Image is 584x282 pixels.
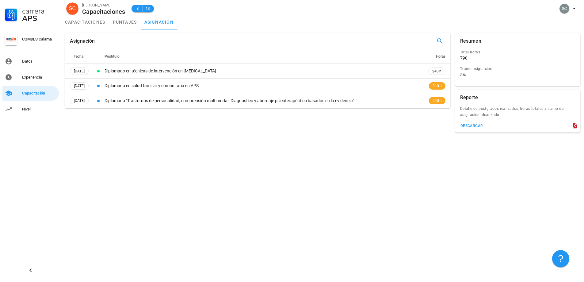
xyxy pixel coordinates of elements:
[22,15,56,22] div: APS
[460,66,571,72] div: Tramo asignación
[145,6,150,12] span: 13
[22,107,56,112] div: Nivel
[82,8,125,15] div: Capacitaciones
[22,75,56,80] div: Experiencia
[460,55,468,61] div: 790
[460,33,481,49] div: Resumen
[460,90,478,106] div: Reporte
[105,54,120,59] span: Postítulo
[103,49,423,64] th: Postítulo
[66,2,78,15] div: avatar
[74,54,83,59] span: Fecha
[69,2,76,15] span: SC
[2,54,59,69] a: Datos
[74,83,85,89] span: [DATE]
[141,15,177,29] a: asignación
[61,15,109,29] a: capacitaciones
[433,98,442,104] span: 240 h
[74,68,85,75] span: [DATE]
[436,54,445,59] span: Horas
[460,49,571,55] div: Total horas
[70,33,95,49] div: Asignación
[460,124,483,128] div: descargar
[22,7,56,15] div: Carrera
[22,59,56,64] div: Datos
[423,49,450,64] th: Horas
[2,86,59,101] a: Capacitación
[433,83,442,89] span: 310 h
[65,49,94,64] th: Fecha
[105,83,422,89] div: Diplomado en salud familiar y comunitaria en APS
[559,4,569,14] div: avatar
[109,15,141,29] a: puntajes
[460,72,466,77] div: 5%
[458,122,486,130] button: descargar
[105,68,422,74] div: Diplomado en técnicas de intervención en [MEDICAL_DATA]
[74,97,85,104] span: [DATE]
[22,37,56,42] div: COMDES Calama
[105,98,422,104] div: Diplomado "Trastornos de personalidad, comprensión multimodal. Diagnostico y abordaje psicoterapé...
[432,68,441,74] span: 240 h
[22,91,56,96] div: Capacitación
[135,6,140,12] span: B
[2,70,59,85] a: Experiencia
[2,102,59,117] a: Nivel
[455,106,580,122] div: Detalle de postgrados realizados, horas totales y tramo de asignación alcanzado.
[82,2,125,8] div: [PERSON_NAME]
